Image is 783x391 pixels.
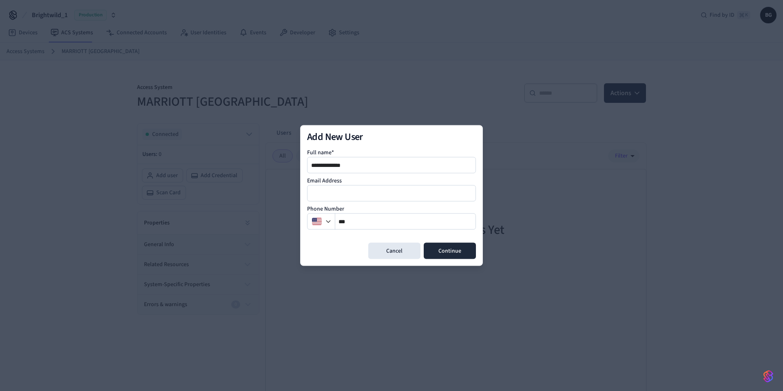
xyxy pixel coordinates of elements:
[307,149,334,157] label: Full name*
[307,132,476,142] h2: Add New User
[368,243,420,259] button: Cancel
[424,243,476,259] button: Continue
[307,205,344,213] label: Phone Number
[763,370,773,383] img: SeamLogoGradient.69752ec5.svg
[307,177,342,185] label: Email Address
